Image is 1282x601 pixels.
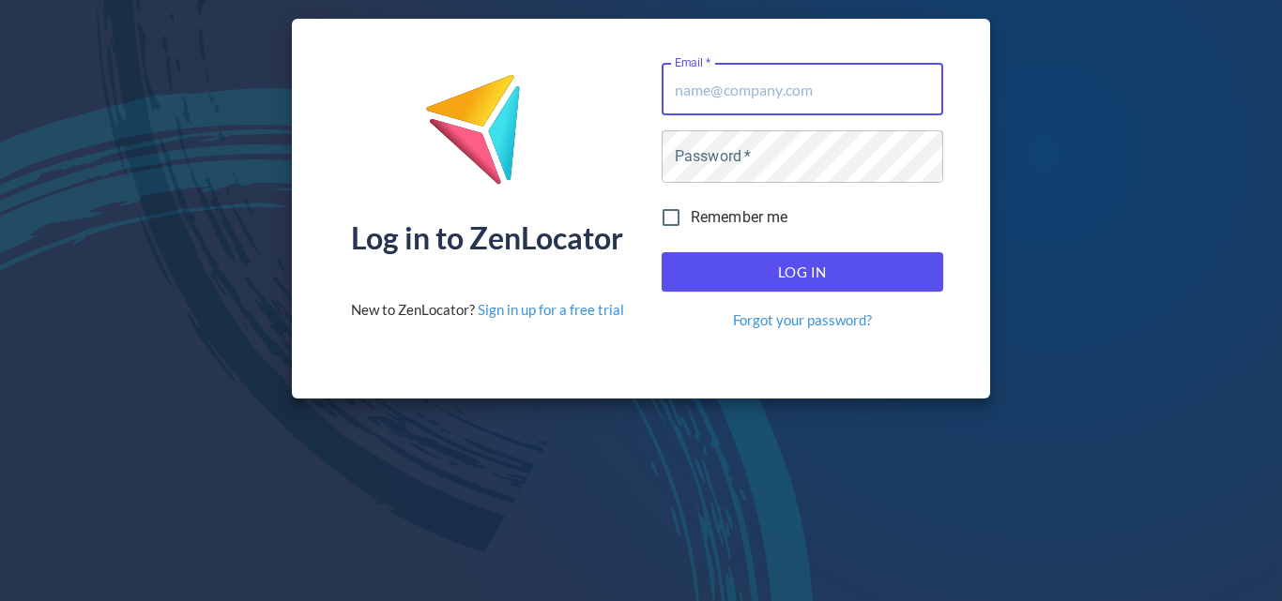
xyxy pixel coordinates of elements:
span: Log In [682,260,923,284]
span: Remember me [691,206,788,229]
a: Forgot your password? [733,310,872,330]
a: Sign in up for a free trial [478,301,624,318]
img: ZenLocator [424,73,550,200]
button: Log In [662,252,943,292]
div: New to ZenLocator? [351,300,624,320]
input: name@company.com [662,63,943,115]
div: Log in to ZenLocator [351,223,623,253]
